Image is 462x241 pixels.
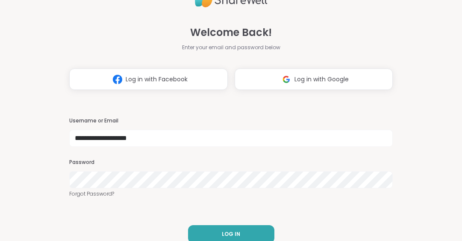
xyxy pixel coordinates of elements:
span: Log in with Facebook [126,75,188,84]
span: Enter your email and password below [182,44,280,51]
button: Log in with Facebook [69,68,227,90]
span: LOG IN [222,230,240,238]
img: ShareWell Logomark [278,71,294,87]
img: ShareWell Logomark [109,71,126,87]
h3: Password [69,159,393,166]
span: Log in with Google [294,75,349,84]
h3: Username or Email [69,117,393,125]
button: Log in with Google [235,68,393,90]
span: Welcome Back! [190,25,272,40]
a: Forgot Password? [69,190,393,198]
